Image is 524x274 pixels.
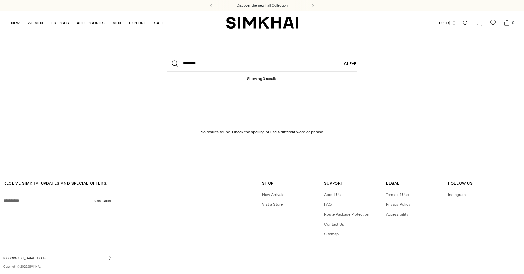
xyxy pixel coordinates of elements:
button: Search [167,56,183,72]
a: Instagram [448,192,466,197]
a: SALE [154,16,164,30]
span: 0 [510,20,516,26]
a: Sitemap [324,232,339,236]
a: Route Package Protection [324,212,369,217]
a: Wishlist [486,16,500,30]
a: Accessibility [386,212,408,217]
a: Vist a Store [262,202,283,207]
span: Follow Us [448,181,473,186]
a: Open cart modal [500,16,513,30]
a: NEW [11,16,20,30]
span: Support [324,181,343,186]
a: Contact Us [324,222,344,227]
a: New Arrivals [262,192,284,197]
a: Open search modal [459,16,472,30]
a: Clear [344,56,357,72]
button: Subscribe [94,193,112,209]
a: DRESSES [51,16,69,30]
span: Legal [386,181,400,186]
span: RECEIVE SIMKHAI UPDATES AND SPECIAL OFFERS: [3,181,108,186]
a: WOMEN [28,16,43,30]
a: SIMKHAI [28,265,40,268]
div: No results found. Check the spelling or use a different word or phrase. [200,129,324,135]
a: Privacy Policy [386,202,410,207]
h1: Showing 0 results [247,72,277,81]
a: EXPLORE [129,16,146,30]
span: Shop [262,181,274,186]
a: Discover the new Fall Collection [237,3,288,8]
a: ACCESSORIES [77,16,105,30]
a: FAQ [324,202,332,207]
a: MEN [112,16,121,30]
button: USD $ [439,16,456,30]
button: [GEOGRAPHIC_DATA] (USD $) [3,256,112,260]
a: Terms of Use [386,192,409,197]
a: SIMKHAI [226,16,298,29]
p: Copyright © 2025, . [3,264,112,269]
a: Go to the account page [473,16,486,30]
a: About Us [324,192,341,197]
